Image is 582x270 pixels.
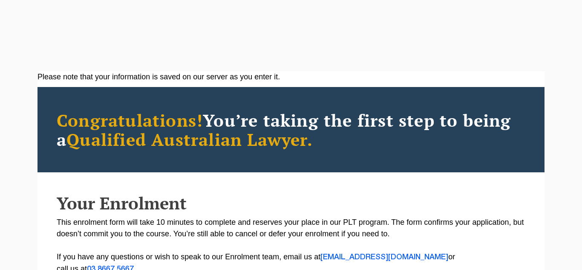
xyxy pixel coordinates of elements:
[57,110,525,149] h2: You’re taking the first step to being a
[66,128,313,151] span: Qualified Australian Lawyer.
[320,254,448,261] a: [EMAIL_ADDRESS][DOMAIN_NAME]
[57,194,525,212] h2: Your Enrolment
[37,71,545,83] div: Please note that your information is saved on our server as you enter it.
[57,109,203,131] span: Congratulations!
